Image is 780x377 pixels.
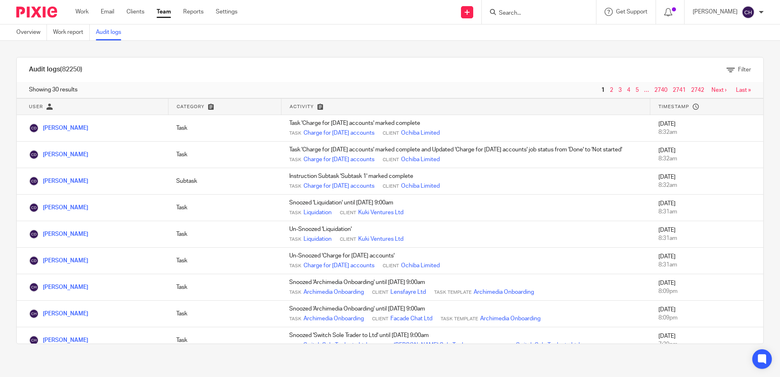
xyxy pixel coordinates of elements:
td: Task 'Charge for [DATE] accounts' marked complete [281,115,650,142]
img: svg%3E [742,6,755,19]
div: 8:09pm [658,314,755,322]
a: 3 [618,87,622,93]
span: Timestamp [658,104,689,109]
span: Task Template [476,342,514,349]
a: Switch Sole Trader to Ltd [304,341,367,349]
a: Charge for [DATE] accounts [304,262,374,270]
div: 8:31am [658,261,755,269]
span: Task [289,263,301,269]
a: [PERSON_NAME] [29,231,88,237]
td: Task [168,221,281,248]
a: [PERSON_NAME] [29,311,88,317]
img: Chris Demetriou [29,256,39,266]
a: Liquidation [304,208,332,217]
a: 2741 [673,87,686,93]
td: Task 'Charge for [DATE] accounts' marked complete and Updated 'Charge for [DATE] accounts' job st... [281,142,650,168]
a: 4 [627,87,630,93]
a: Settings [216,8,237,16]
span: Client [383,157,399,163]
a: Switch Sole Trader to Ltd [516,341,580,349]
a: [PERSON_NAME] [29,125,88,131]
span: Task [289,210,301,216]
a: Kuki Ventures Ltd [358,208,403,217]
div: 8:32am [658,181,755,189]
td: Un-Snoozed 'Charge for [DATE] accounts' [281,248,650,274]
a: Next › [711,87,727,93]
span: User [29,104,43,109]
a: Email [101,8,114,16]
td: Task [168,195,281,221]
a: [PERSON_NAME] [29,258,88,264]
td: Snoozed 'Archimedia Onboarding' until [DATE] 9:00am [281,301,650,327]
div: 8:31am [658,234,755,242]
a: Reports [183,8,204,16]
span: Client [375,342,392,349]
a: 5 [636,87,639,93]
td: [DATE] [650,115,763,142]
a: 2 [610,87,613,93]
td: Snoozed 'Liquidation' until [DATE] 9:00am [281,195,650,221]
a: Team [157,8,171,16]
span: Task [289,342,301,349]
a: [PERSON_NAME] [29,152,88,157]
a: Charge for [DATE] accounts [304,182,374,190]
div: 8:32am [658,155,755,163]
span: Category [177,104,204,109]
span: Activity [290,104,314,109]
a: Work report [53,24,90,40]
td: Snoozed 'Switch Sole Trader to Ltd' until [DATE] 9:00am [281,327,650,354]
img: Chris Demetriou [29,150,39,160]
td: [DATE] [650,327,763,354]
span: Task [289,130,301,137]
span: Task [289,157,301,163]
a: Overview [16,24,47,40]
span: Task [289,236,301,243]
span: Client [383,183,399,190]
a: Last » [736,87,751,93]
img: Chloe Hooton [29,335,39,345]
a: Archimedia Onboarding [304,288,364,296]
td: [DATE] [650,248,763,274]
td: Task [168,115,281,142]
td: Instruction Subtask 'Subtask 1' marked complete [281,168,650,195]
div: 8:09pm [658,287,755,295]
a: [PERSON_NAME] [29,205,88,211]
td: [DATE] [650,301,763,327]
span: Client [372,289,388,296]
span: Task Template [441,316,478,322]
img: Pixie [16,7,57,18]
td: Task [168,142,281,168]
a: Ochiba Limited [401,262,440,270]
a: Ochiba Limited [401,182,440,190]
img: Chris Demetriou [29,123,39,133]
a: Kuki Ventures Ltd [358,235,403,243]
td: Task [168,248,281,274]
td: Snoozed 'Archimedia Onboarding' until [DATE] 9:00am [281,274,650,301]
a: 2742 [691,87,704,93]
p: [PERSON_NAME] [693,8,738,16]
a: Work [75,8,89,16]
span: Task [289,289,301,296]
a: Facade Chat Ltd [390,315,432,323]
div: 8:31am [658,208,755,216]
a: [PERSON_NAME] [29,337,88,343]
div: 8:32am [658,128,755,136]
span: Get Support [616,9,647,15]
span: Task [289,183,301,190]
span: Client [383,263,399,269]
a: Archimedia Onboarding [304,315,364,323]
span: Client [340,236,356,243]
img: Chris Demetriou [29,229,39,239]
td: Task [168,327,281,354]
span: Filter [738,67,751,73]
td: [DATE] [650,221,763,248]
td: Task [168,274,281,301]
td: [DATE] [650,142,763,168]
a: Ochiba Limited [401,155,440,164]
span: Client [372,316,388,322]
nav: pager [599,87,751,93]
a: Charge for [DATE] accounts [304,155,374,164]
td: [DATE] [650,195,763,221]
a: Archimedia Onboarding [480,315,541,323]
a: [PERSON_NAME] [29,284,88,290]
